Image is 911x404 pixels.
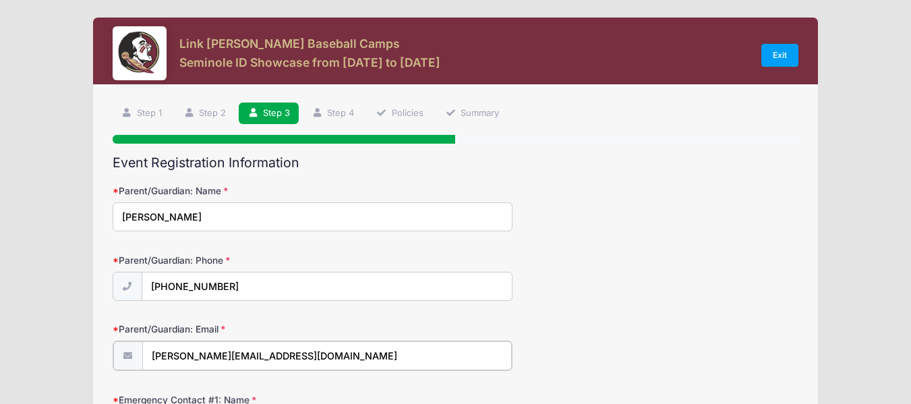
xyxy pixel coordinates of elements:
h3: Seminole ID Showcase from [DATE] to [DATE] [179,55,440,69]
h3: Link [PERSON_NAME] Baseball Camps [179,36,440,51]
label: Parent/Guardian: Phone [113,254,341,267]
a: Step 4 [303,103,363,125]
a: Exit [761,44,799,67]
a: Step 3 [239,103,299,125]
a: Step 2 [175,103,235,125]
a: Step 1 [113,103,171,125]
label: Parent/Guardian: Email [113,322,341,336]
a: Policies [368,103,432,125]
input: (xxx) xxx-xxxx [142,272,512,301]
input: email@email.com [142,341,512,370]
label: Parent/Guardian: Name [113,184,341,198]
h2: Event Registration Information [113,155,798,171]
a: Summary [436,103,508,125]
